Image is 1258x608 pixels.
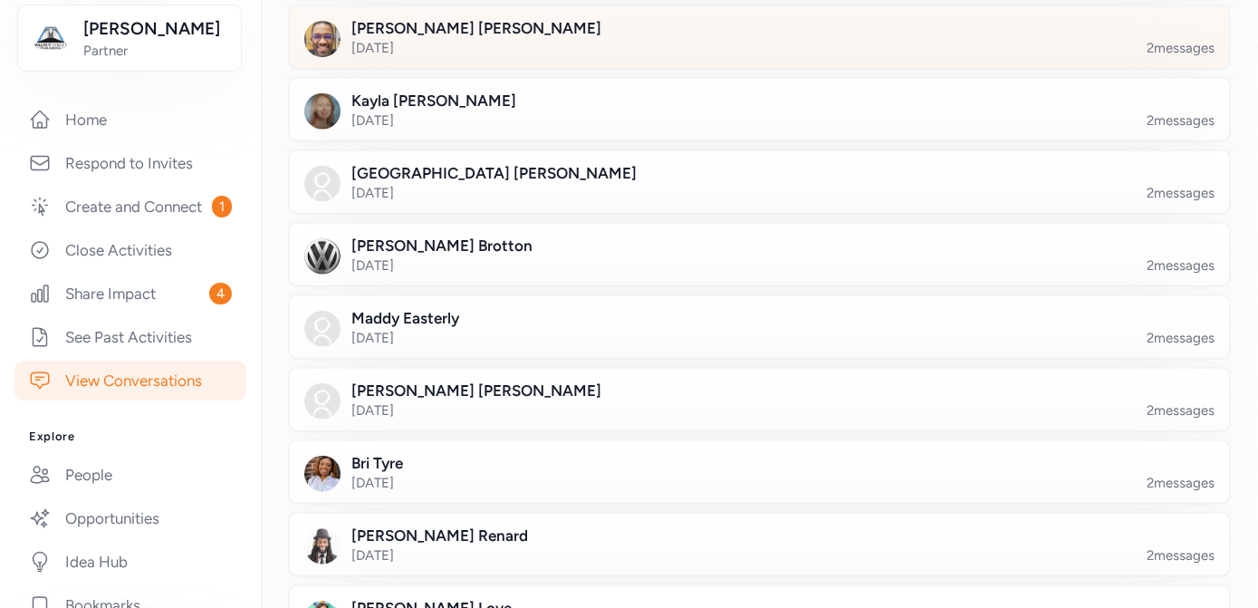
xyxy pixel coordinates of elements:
a: Close Activities [14,230,246,270]
a: Opportunities [14,498,246,538]
span: 1 [212,196,232,217]
a: Create and Connect1 [14,187,246,227]
span: 4 [209,283,232,304]
a: Share Impact4 [14,274,246,314]
a: Respond to Invites [14,143,246,183]
span: [PERSON_NAME] [83,16,230,42]
a: View Conversations [14,361,246,401]
a: People [14,455,246,495]
a: Home [14,100,246,140]
a: See Past Activities [14,317,246,357]
button: [PERSON_NAME]Partner [17,5,242,72]
span: Partner [83,42,230,60]
a: Idea Hub [14,542,246,582]
h3: Explore [29,429,232,444]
